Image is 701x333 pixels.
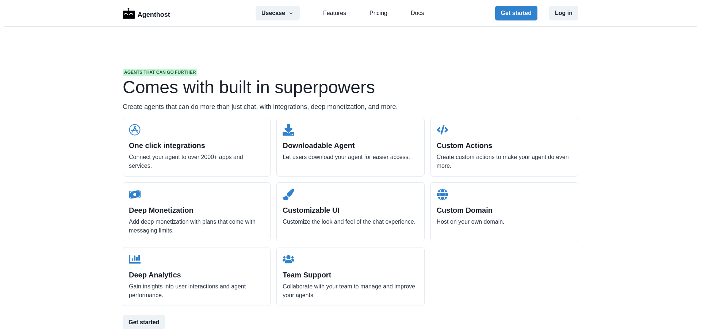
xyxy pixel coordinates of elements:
p: Collaborate with your team to manage and improve your agents. [283,282,418,300]
p: Agenthost [138,7,170,20]
a: Get started [123,315,578,329]
p: Create agents that can do more than just chat, with integrations, deep monetization, and more. [123,102,578,112]
p: Gain insights into user interactions and agent performance. [129,282,264,300]
button: Usecase [256,6,300,20]
h1: Comes with built in superpowers [123,79,578,96]
a: Pricing [369,9,387,18]
button: Get started [123,315,165,329]
a: Features [323,9,346,18]
p: Create custom actions to make your agent do even more. [437,153,572,170]
h2: Team Support [283,270,418,279]
button: Log in [549,6,578,20]
h2: Custom Domain [437,206,572,215]
a: Docs [411,9,424,18]
h2: Downloadable Agent [283,141,418,150]
img: Logo [123,8,135,19]
h2: Deep Monetization [129,206,264,215]
p: Host on your own domain. [437,217,572,226]
p: Add deep monetization with plans that come with messaging limits. [129,217,264,235]
a: LogoAgenthost [123,7,170,20]
h2: Custom Actions [437,141,572,150]
button: Get started [495,6,537,20]
span: Agents that can go further [123,69,197,76]
p: Customize the look and feel of the chat experience. [283,217,418,226]
h2: One click integrations [129,141,264,150]
p: Let users download your agent for easier access. [283,153,418,162]
h2: Deep Analytics [129,270,264,279]
h2: Customizable UI [283,206,418,215]
p: Connect your agent to over 2000+ apps and services. [129,153,264,170]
